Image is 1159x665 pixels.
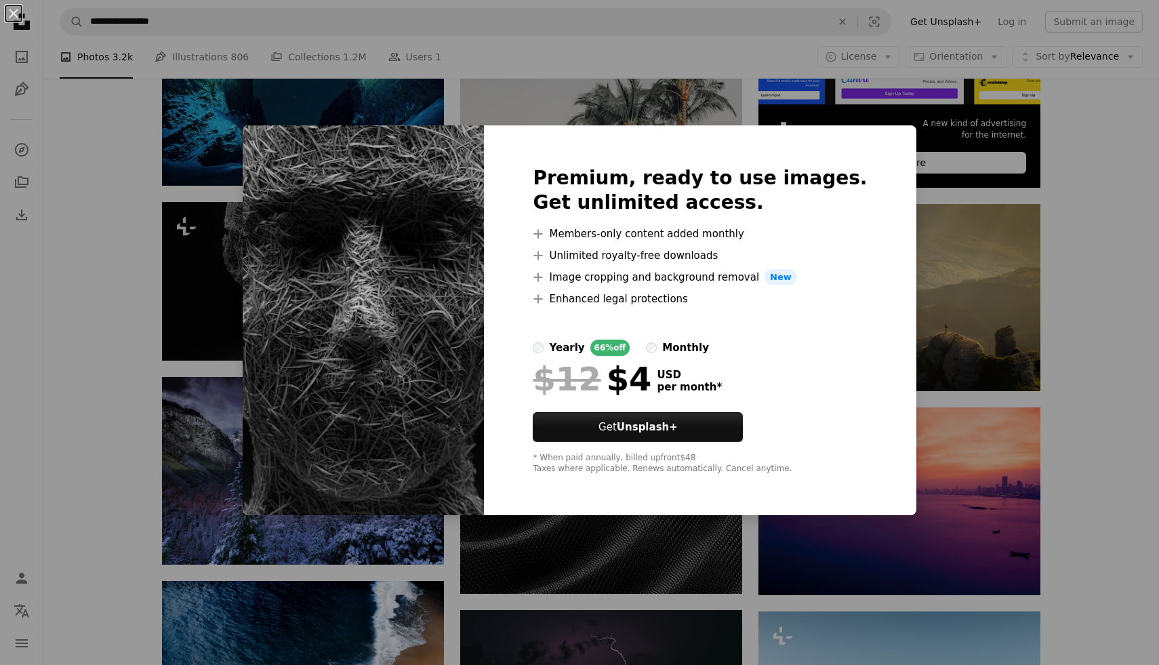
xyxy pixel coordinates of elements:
[765,269,797,285] span: New
[243,125,484,516] img: premium_photo-1686546766850-f857e964814f
[662,340,709,356] div: monthly
[646,342,657,353] input: monthly
[533,361,651,397] div: $4
[590,340,630,356] div: 66% off
[533,453,867,475] div: * When paid annually, billed upfront $48 Taxes where applicable. Renews automatically. Cancel any...
[533,166,867,215] h2: Premium, ready to use images. Get unlimited access.
[549,340,584,356] div: yearly
[533,269,867,285] li: Image cropping and background removal
[533,226,867,242] li: Members-only content added monthly
[533,247,867,264] li: Unlimited royalty-free downloads
[617,421,678,433] strong: Unsplash+
[533,291,867,307] li: Enhanced legal protections
[657,381,722,393] span: per month *
[533,361,601,397] span: $12
[533,412,743,442] button: GetUnsplash+
[533,342,544,353] input: yearly66%off
[657,369,722,381] span: USD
